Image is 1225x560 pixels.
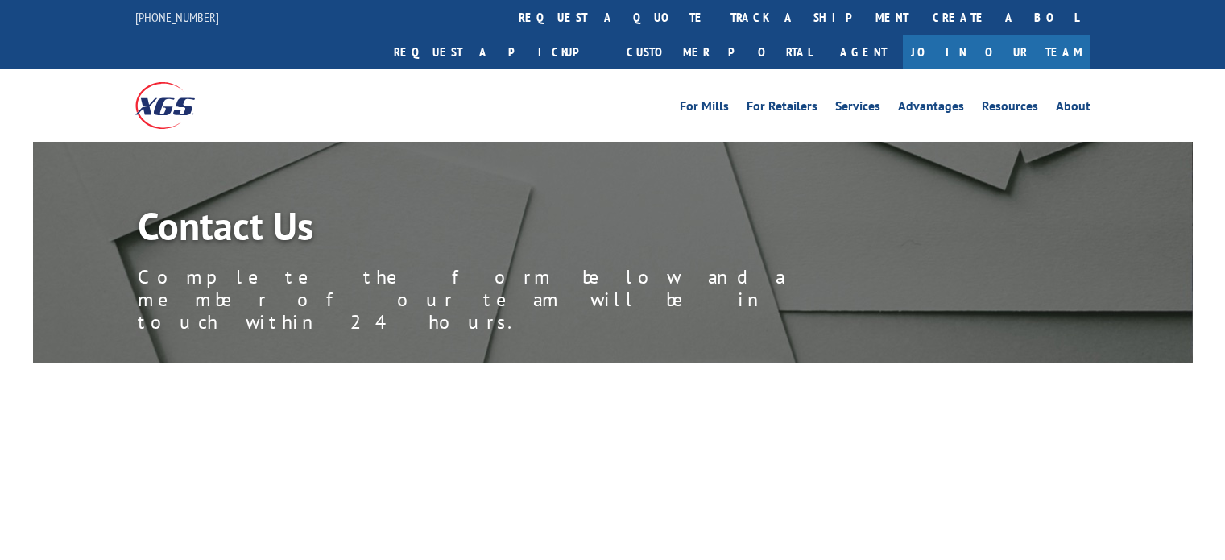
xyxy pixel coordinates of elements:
a: For Retailers [747,100,817,118]
a: Services [835,100,880,118]
a: About [1056,100,1090,118]
a: Request a pickup [382,35,615,69]
a: Join Our Team [903,35,1090,69]
a: For Mills [680,100,729,118]
a: Agent [824,35,903,69]
a: Advantages [898,100,964,118]
p: Complete the form below and a member of our team will be in touch within 24 hours. [138,266,863,334]
h1: Contact Us [138,206,863,253]
a: Resources [982,100,1038,118]
a: Customer Portal [615,35,824,69]
a: [PHONE_NUMBER] [135,9,219,25]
